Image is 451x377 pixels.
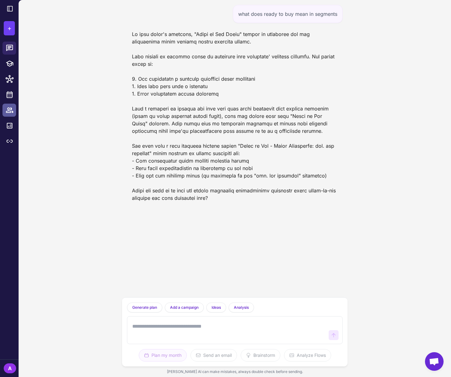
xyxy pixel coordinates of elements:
div: what does ready to buy mean in segments [233,5,343,23]
button: Analysis [229,303,254,312]
span: Add a campaign [170,305,199,310]
span: Generate plan [132,305,157,310]
button: Plan my month [139,349,187,361]
a: Open chat [425,352,444,371]
div: Lo ipsu dolor's ametcons, "Adipi el Sed Doeiu" tempor in utlaboree dol mag aliquaenima minim veni... [127,28,343,204]
button: Generate plan [127,303,162,312]
button: Brainstorm [241,349,280,361]
span: Analysis [234,305,249,310]
button: Add a campaign [165,303,204,312]
div: [PERSON_NAME] AI can make mistakes, always double check before sending. [122,366,348,377]
button: Ideas [206,303,226,312]
span: Ideas [212,305,221,310]
button: Send an email [190,349,237,361]
button: Analyze Flows [284,349,331,361]
span: + [7,24,11,33]
div: A [4,363,16,373]
button: + [4,21,15,35]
